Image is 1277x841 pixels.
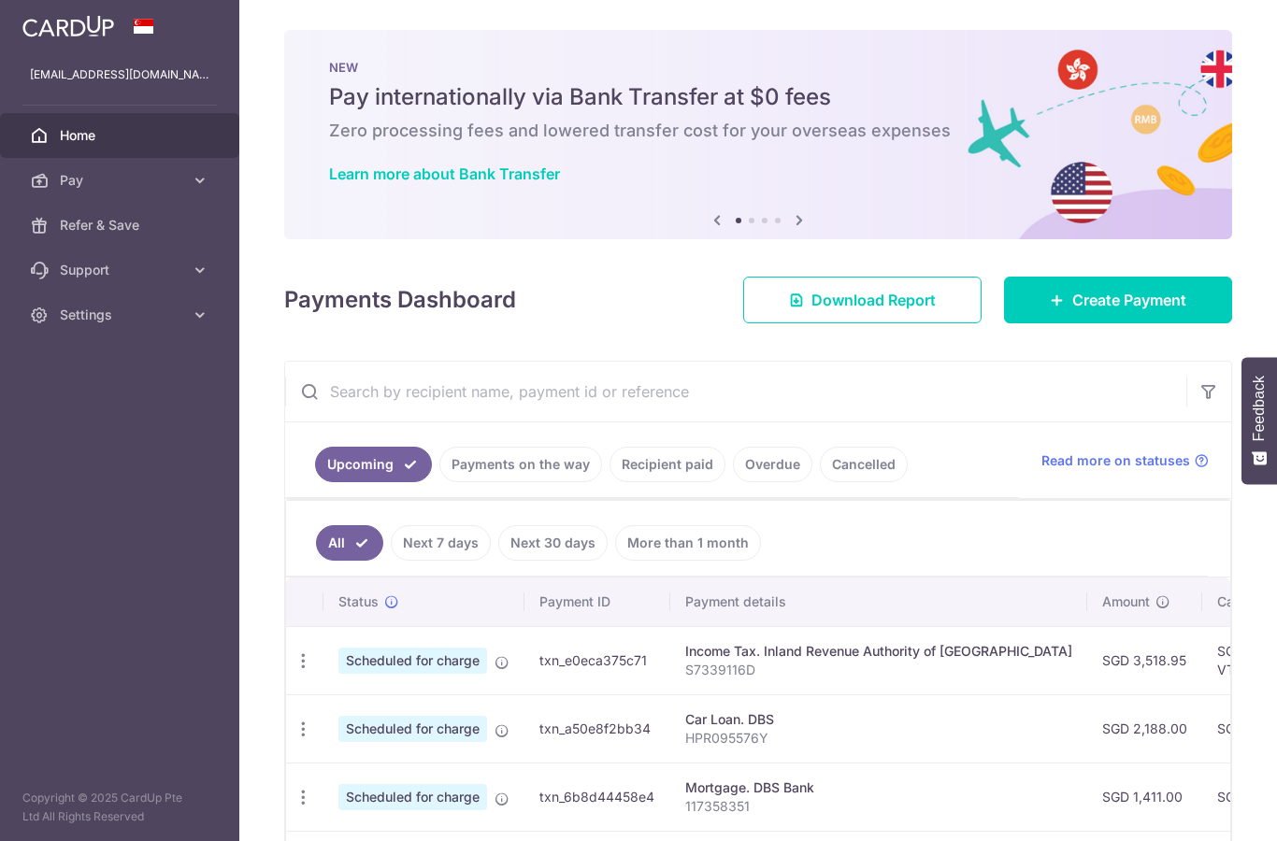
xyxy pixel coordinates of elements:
[524,577,670,626] th: Payment ID
[22,15,114,37] img: CardUp
[60,261,183,279] span: Support
[685,729,1072,748] p: HPR095576Y
[685,778,1072,797] div: Mortgage. DBS Bank
[1241,357,1277,484] button: Feedback - Show survey
[743,277,982,323] a: Download Report
[338,648,487,674] span: Scheduled for charge
[498,525,608,561] a: Next 30 days
[685,797,1072,816] p: 117358351
[60,126,183,145] span: Home
[329,120,1187,142] h6: Zero processing fees and lowered transfer cost for your overseas expenses
[524,626,670,694] td: txn_e0eca375c71
[60,306,183,324] span: Settings
[685,642,1072,661] div: Income Tax. Inland Revenue Authority of [GEOGRAPHIC_DATA]
[1087,763,1202,831] td: SGD 1,411.00
[316,525,383,561] a: All
[1004,277,1232,323] a: Create Payment
[733,447,812,482] a: Overdue
[1087,694,1202,763] td: SGD 2,188.00
[1102,592,1150,611] span: Amount
[338,784,487,810] span: Scheduled for charge
[60,216,183,235] span: Refer & Save
[820,447,908,482] a: Cancelled
[439,447,602,482] a: Payments on the way
[1251,376,1268,441] span: Feedback
[670,577,1087,626] th: Payment details
[338,592,379,611] span: Status
[615,525,761,561] a: More than 1 month
[811,289,936,311] span: Download Report
[1041,451,1209,470] a: Read more on statuses
[1041,451,1190,470] span: Read more on statuses
[60,171,183,190] span: Pay
[315,447,432,482] a: Upcoming
[685,661,1072,679] p: S7339116D
[1087,626,1202,694] td: SGD 3,518.95
[284,30,1232,239] img: Bank transfer banner
[685,710,1072,729] div: Car Loan. DBS
[30,65,209,84] p: [EMAIL_ADDRESS][DOMAIN_NAME]
[391,525,491,561] a: Next 7 days
[1072,289,1186,311] span: Create Payment
[338,716,487,742] span: Scheduled for charge
[284,283,516,317] h4: Payments Dashboard
[329,82,1187,112] h5: Pay internationally via Bank Transfer at $0 fees
[285,362,1186,421] input: Search by recipient name, payment id or reference
[329,60,1187,75] p: NEW
[524,694,670,763] td: txn_a50e8f2bb34
[524,763,670,831] td: txn_6b8d44458e4
[329,164,560,183] a: Learn more about Bank Transfer
[610,447,725,482] a: Recipient paid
